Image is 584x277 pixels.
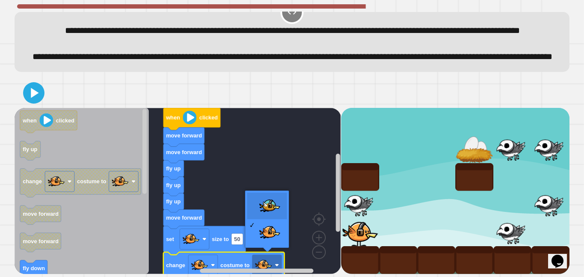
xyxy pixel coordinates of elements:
[23,238,59,244] text: move forward
[22,117,37,123] text: when
[166,214,202,221] text: move forward
[166,132,202,139] text: move forward
[548,243,575,268] iframe: chat widget
[234,236,240,242] text: 50
[166,262,186,268] text: change
[15,108,341,274] div: Blockly Workspace
[259,222,280,243] img: OrangeBird
[199,114,218,121] text: clicked
[23,265,45,271] text: fly down
[166,165,181,172] text: fly up
[166,236,174,242] text: set
[23,178,42,185] text: change
[166,182,181,188] text: fly up
[23,146,37,152] text: fly up
[221,262,250,268] text: costume to
[166,198,181,205] text: fly up
[77,178,106,185] text: costume to
[23,210,59,217] text: move forward
[212,236,229,242] text: size to
[56,117,74,123] text: clicked
[166,114,180,121] text: when
[259,195,280,217] img: NestBird
[166,149,202,155] text: move forward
